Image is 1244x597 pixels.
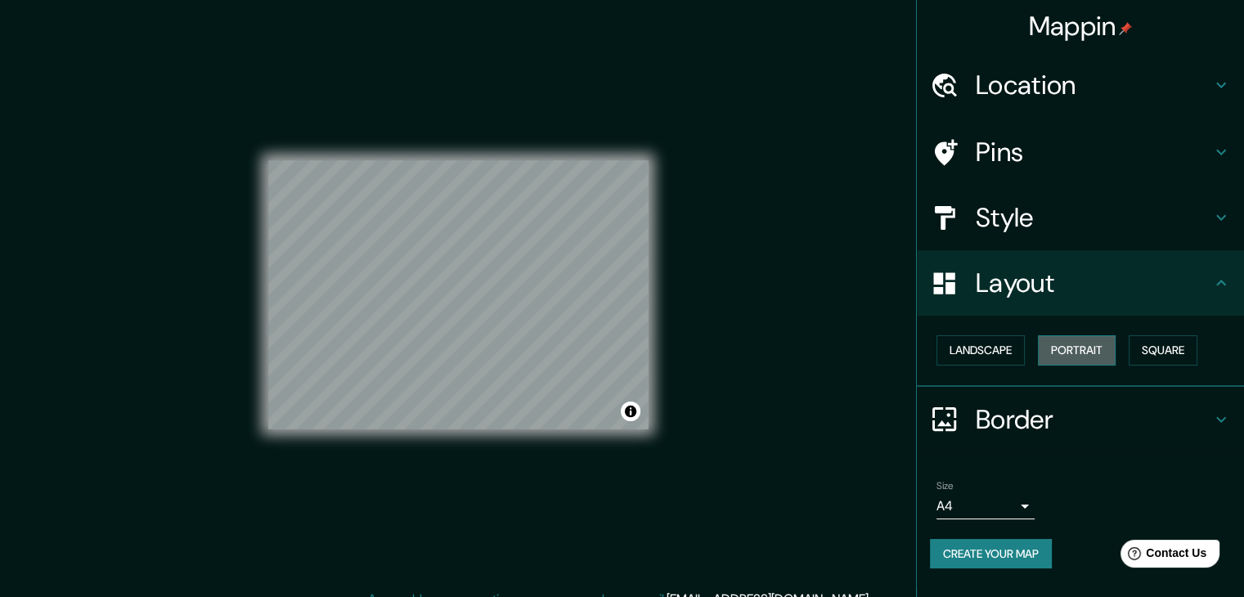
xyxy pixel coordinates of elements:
[976,201,1211,234] h4: Style
[917,119,1244,185] div: Pins
[268,160,649,429] canvas: Map
[930,539,1052,569] button: Create your map
[1029,10,1133,43] h4: Mappin
[976,403,1211,436] h4: Border
[976,69,1211,101] h4: Location
[1129,335,1197,366] button: Square
[1038,335,1116,366] button: Portrait
[917,52,1244,118] div: Location
[936,335,1025,366] button: Landscape
[917,250,1244,316] div: Layout
[917,387,1244,452] div: Border
[621,402,640,421] button: Toggle attribution
[976,267,1211,299] h4: Layout
[976,136,1211,168] h4: Pins
[936,493,1035,519] div: A4
[1098,533,1226,579] iframe: Help widget launcher
[936,478,954,492] label: Size
[917,185,1244,250] div: Style
[1119,22,1132,35] img: pin-icon.png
